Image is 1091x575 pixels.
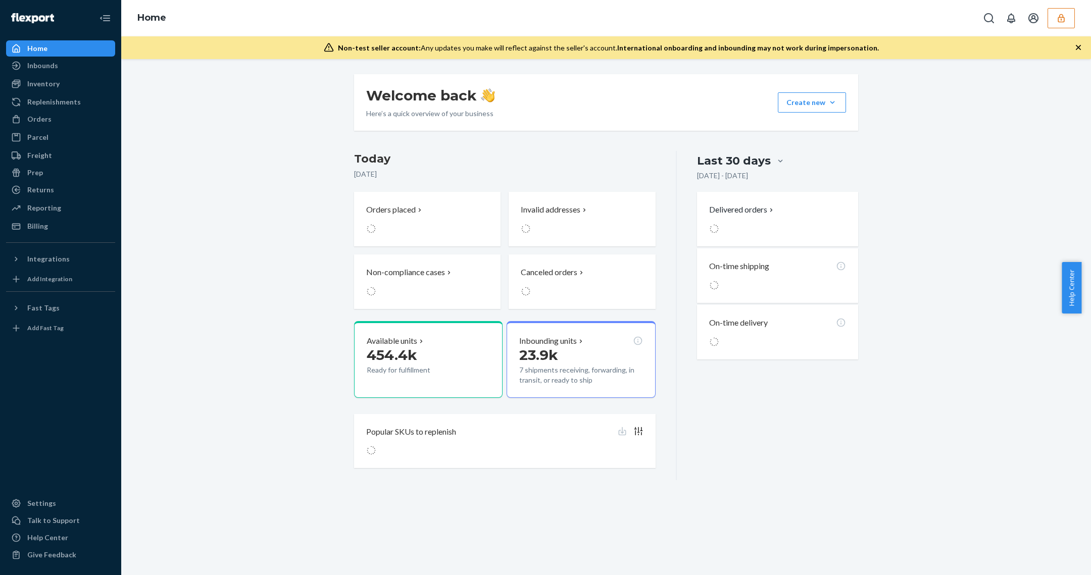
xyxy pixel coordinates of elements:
div: Add Fast Tag [27,324,64,332]
h3: Today [354,151,656,167]
a: Prep [6,165,115,181]
button: Available units454.4kReady for fulfillment [354,321,503,398]
div: Help Center [27,533,68,543]
p: [DATE] [354,169,656,179]
img: Flexport logo [11,13,54,23]
button: Open notifications [1001,8,1021,28]
p: Orders placed [366,204,416,216]
button: Create new [778,92,846,113]
h1: Welcome back [366,86,495,104]
p: Ready for fulfillment [367,365,460,375]
button: Integrations [6,251,115,267]
div: Settings [27,498,56,508]
div: Fast Tags [27,303,60,313]
button: Non-compliance cases [354,254,501,309]
img: hand-wave emoji [481,88,495,102]
p: Non-compliance cases [366,267,445,278]
button: Talk to Support [6,512,115,529]
a: Replenishments [6,94,115,110]
button: Delivered orders [709,204,775,216]
div: Returns [27,185,54,195]
div: Integrations [27,254,70,264]
button: Canceled orders [509,254,655,309]
div: Reporting [27,203,61,213]
p: Popular SKUs to replenish [366,426,456,438]
a: Settings [6,495,115,511]
div: Billing [27,221,48,231]
a: Reporting [6,200,115,216]
p: Inbounding units [519,335,577,347]
div: Inventory [27,79,60,89]
a: Home [137,12,166,23]
span: 454.4k [367,346,417,363]
button: Fast Tags [6,300,115,316]
div: Replenishments [27,97,81,107]
span: International onboarding and inbounding may not work during impersonation. [617,43,879,52]
button: Close Navigation [95,8,115,28]
div: Freight [27,150,52,161]
a: Freight [6,147,115,164]
p: Invalid addresses [521,204,580,216]
div: Home [27,43,47,54]
div: Give Feedback [27,550,76,560]
div: Last 30 days [697,153,771,169]
button: Give Feedback [6,547,115,563]
button: Orders placed [354,192,501,246]
div: Any updates you make will reflect against the seller's account. [338,43,879,53]
a: Inventory [6,76,115,92]
button: Invalid addresses [509,192,655,246]
div: Parcel [27,132,48,142]
div: Add Integration [27,275,72,283]
button: Inbounding units23.9k7 shipments receiving, forwarding, in transit, or ready to ship [507,321,655,398]
div: Orders [27,114,52,124]
ol: breadcrumbs [129,4,174,33]
p: [DATE] - [DATE] [697,171,748,181]
a: Help Center [6,530,115,546]
button: Help Center [1062,262,1081,313]
a: Inbounds [6,58,115,74]
a: Add Integration [6,271,115,287]
div: Talk to Support [27,515,80,526]
button: Open account menu [1023,8,1044,28]
p: Available units [367,335,417,347]
p: On-time shipping [709,260,769,272]
a: Orders [6,111,115,127]
p: On-time delivery [709,317,768,329]
div: Prep [27,168,43,178]
a: Add Fast Tag [6,320,115,336]
div: Inbounds [27,61,58,71]
p: Here’s a quick overview of your business [366,109,495,119]
a: Parcel [6,129,115,145]
p: 7 shipments receiving, forwarding, in transit, or ready to ship [519,365,642,385]
a: Billing [6,218,115,234]
span: Non-test seller account: [338,43,421,52]
span: 23.9k [519,346,558,363]
p: Canceled orders [521,267,577,278]
button: Open Search Box [979,8,999,28]
a: Home [6,40,115,57]
a: Returns [6,182,115,198]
